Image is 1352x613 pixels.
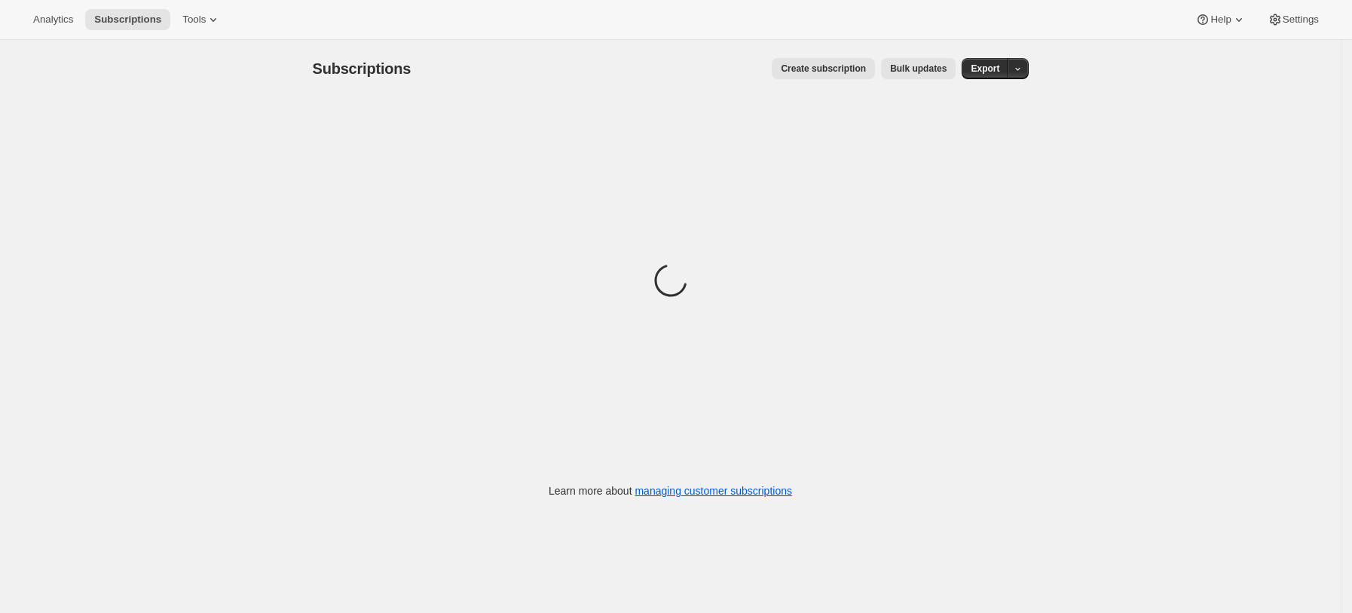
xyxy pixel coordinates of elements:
[313,60,411,77] span: Subscriptions
[1283,14,1319,26] span: Settings
[781,63,866,75] span: Create subscription
[94,14,161,26] span: Subscriptions
[1186,9,1255,30] button: Help
[549,483,792,498] p: Learn more about
[890,63,947,75] span: Bulk updates
[1259,9,1328,30] button: Settings
[85,9,170,30] button: Subscriptions
[33,14,73,26] span: Analytics
[635,485,792,497] a: managing customer subscriptions
[1210,14,1231,26] span: Help
[182,14,206,26] span: Tools
[881,58,956,79] button: Bulk updates
[971,63,999,75] span: Export
[173,9,230,30] button: Tools
[962,58,1008,79] button: Export
[772,58,875,79] button: Create subscription
[24,9,82,30] button: Analytics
